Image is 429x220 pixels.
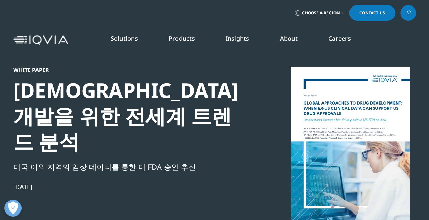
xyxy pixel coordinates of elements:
[4,200,22,217] button: Open Preferences
[169,34,195,42] a: Products
[302,10,340,16] span: Choose a Region
[349,5,395,21] a: Contact Us
[13,78,247,154] div: [DEMOGRAPHIC_DATA] 개발을 위한 전세계 트렌드 분석
[13,183,247,191] div: [DATE]
[13,67,247,73] div: White Paper
[226,34,249,42] a: Insights
[13,161,247,173] div: 미국 이외 지역의 임상 데이터를 통한 미 FDA 승인 추진
[111,34,138,42] a: Solutions
[359,11,385,15] span: Contact Us
[71,24,416,56] nav: Primary
[328,34,351,42] a: Careers
[280,34,298,42] a: About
